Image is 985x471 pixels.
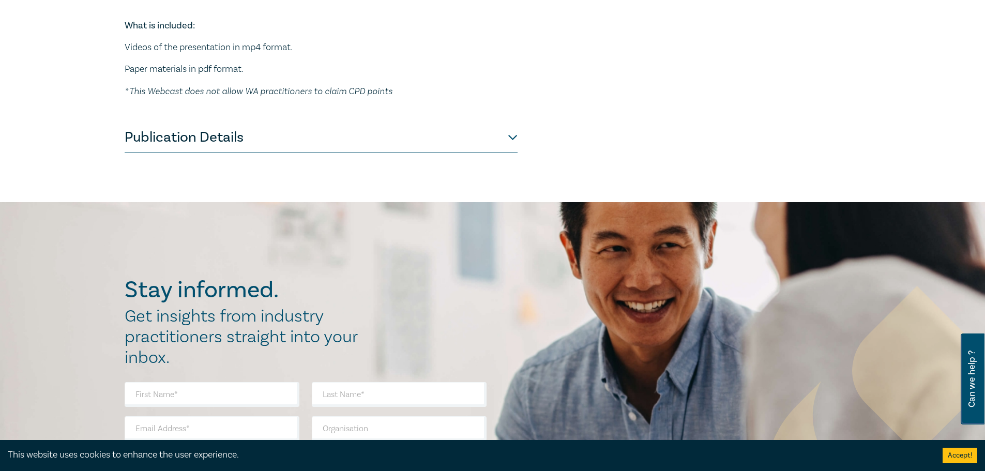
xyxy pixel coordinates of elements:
[125,122,518,153] button: Publication Details
[125,277,369,303] h2: Stay informed.
[125,306,369,368] h2: Get insights from industry practitioners straight into your inbox.
[125,41,518,54] p: Videos of the presentation in mp4 format.
[943,448,977,463] button: Accept cookies
[125,20,195,32] strong: What is included:
[125,382,299,407] input: First Name*
[312,382,487,407] input: Last Name*
[125,63,518,76] p: Paper materials in pdf format.
[312,416,487,441] input: Organisation
[125,85,392,96] em: * This Webcast does not allow WA practitioners to claim CPD points
[125,416,299,441] input: Email Address*
[8,448,927,462] div: This website uses cookies to enhance the user experience.
[967,340,977,418] span: Can we help ?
